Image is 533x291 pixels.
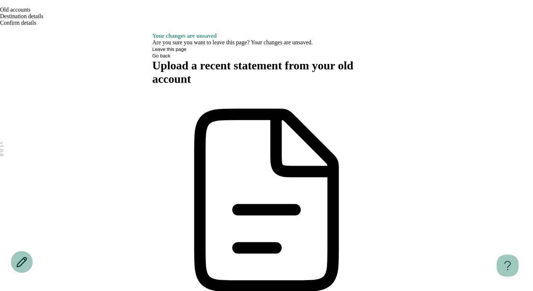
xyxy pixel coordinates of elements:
[152,59,381,86] h1: Upload a recent statement from your old account
[497,255,518,276] iframe: Help Scout Beacon - Open
[152,47,186,52] button: Leave this page
[152,33,381,39] h4: Your changes are unsaved
[152,53,170,58] button: Go back
[152,39,381,46] p: Are you sure you want to leave this page? Your changes are unsaved.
